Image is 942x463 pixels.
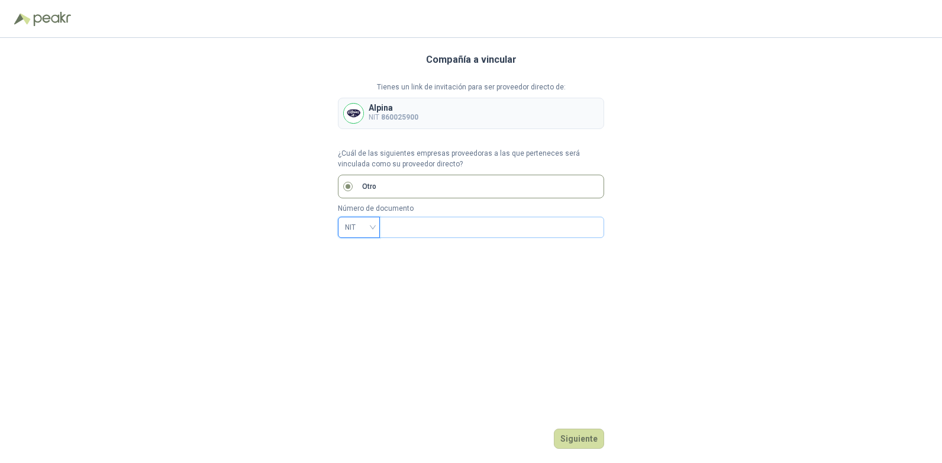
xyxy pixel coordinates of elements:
[344,104,363,123] img: Company Logo
[369,112,418,123] p: NIT
[338,148,604,171] p: ¿Cuál de las siguientes empresas proveedoras a las que perteneces será vinculada como su proveedo...
[554,429,604,449] button: Siguiente
[369,104,418,112] p: Alpina
[14,13,31,25] img: Logo
[338,82,604,93] p: Tienes un link de invitación para ser proveedor directo de:
[381,113,418,121] b: 860025900
[426,52,517,67] h3: Compañía a vincular
[345,218,373,236] span: NIT
[338,203,604,214] p: Número de documento
[33,12,71,26] img: Peakr
[362,181,376,192] p: Otro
